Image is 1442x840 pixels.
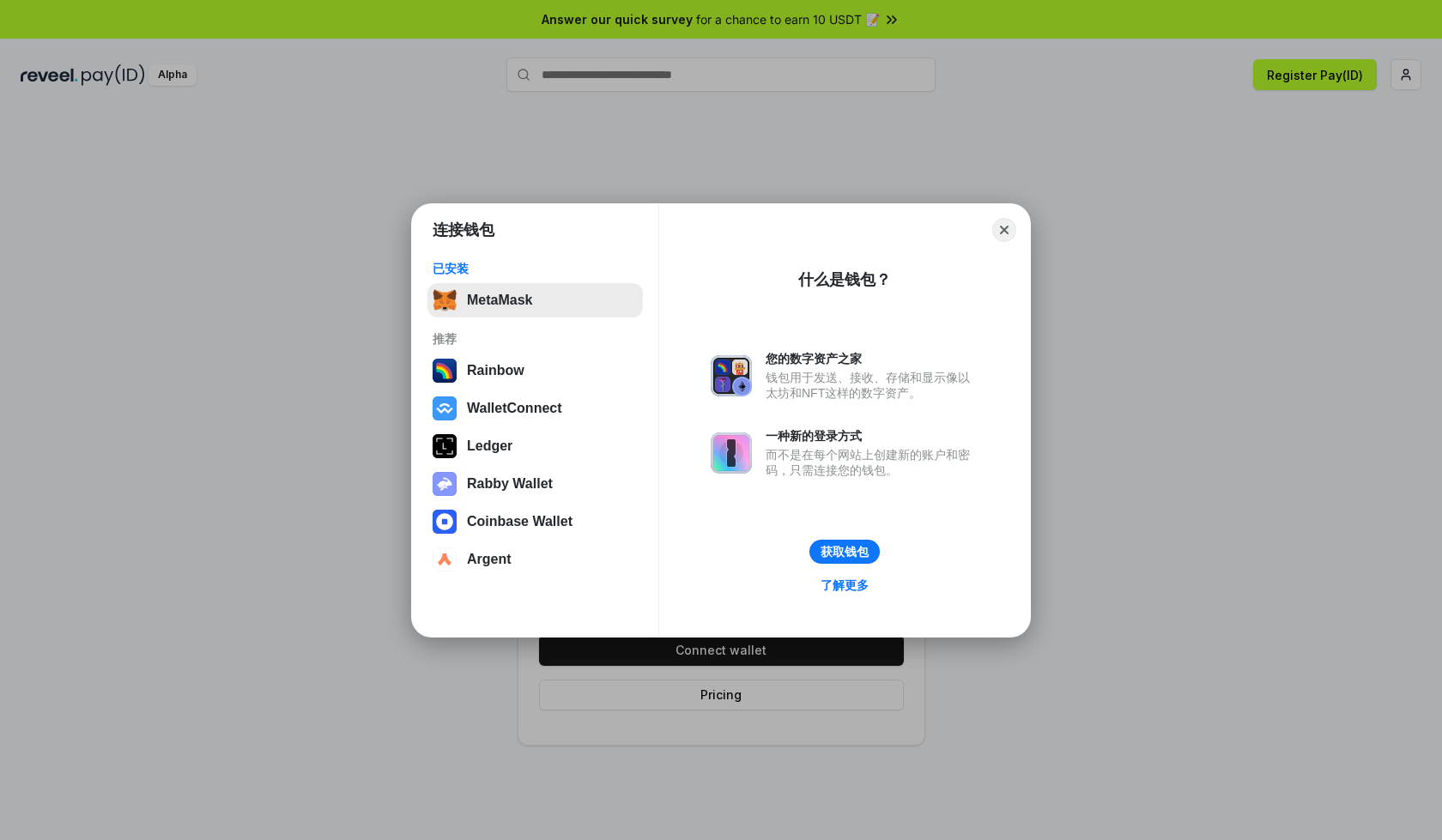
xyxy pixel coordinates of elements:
[433,434,457,458] img: svg+xml,%3Csvg%20xmlns%3D%22http%3A%2F%2Fwww.w3.org%2F2000%2Fsvg%22%20width%3D%2228%22%20height%3...
[427,283,643,317] button: MetaMask
[467,476,553,492] div: Rabby Wallet
[467,438,512,454] div: Ledger
[433,359,457,383] img: svg+xml,%3Csvg%20width%3D%22120%22%20height%3D%22120%22%20viewBox%3D%220%200%20120%20120%22%20fil...
[433,261,638,276] div: 已安装
[711,432,752,474] img: svg+xml,%3Csvg%20xmlns%3D%22http%3A%2F%2Fwww.w3.org%2F2000%2Fsvg%22%20fill%3D%22none%22%20viewBox...
[467,514,573,529] div: Coinbase Wallet
[427,505,643,539] button: Coinbase Wallet
[766,447,978,478] div: 而不是在每个网站上创建新的账户和密码，只需连接您的钱包。
[766,351,978,366] div: 您的数字资产之家
[427,542,643,577] button: Argent
[809,540,880,564] button: 获取钱包
[467,363,524,378] div: Rainbow
[427,429,643,463] button: Ledger
[766,370,978,401] div: 钱包用于发送、接收、存储和显示像以太坊和NFT这样的数字资产。
[467,552,512,567] div: Argent
[992,218,1016,242] button: Close
[810,574,879,596] a: 了解更多
[821,544,869,559] div: 获取钱包
[427,354,643,388] button: Rainbow
[427,391,643,426] button: WalletConnect
[766,428,978,444] div: 一种新的登录方式
[433,510,457,534] img: svg+xml,%3Csvg%20width%3D%2228%22%20height%3D%2228%22%20viewBox%3D%220%200%2028%2028%22%20fill%3D...
[467,401,562,416] div: WalletConnect
[433,331,638,347] div: 推荐
[433,547,457,571] img: svg+xml,%3Csvg%20width%3D%2228%22%20height%3D%2228%22%20viewBox%3D%220%200%2028%2028%22%20fill%3D...
[433,472,457,496] img: svg+xml,%3Csvg%20xmlns%3D%22http%3A%2F%2Fwww.w3.org%2F2000%2Fsvg%22%20fill%3D%22none%22%20viewBox...
[433,220,494,240] h1: 连接钱包
[467,293,532,308] div: MetaMask
[427,467,643,501] button: Rabby Wallet
[433,288,457,312] img: svg+xml,%3Csvg%20fill%3D%22none%22%20height%3D%2233%22%20viewBox%3D%220%200%2035%2033%22%20width%...
[821,577,869,593] div: 了解更多
[711,355,752,396] img: svg+xml,%3Csvg%20xmlns%3D%22http%3A%2F%2Fwww.w3.org%2F2000%2Fsvg%22%20fill%3D%22none%22%20viewBox...
[798,269,891,290] div: 什么是钱包？
[433,396,457,420] img: svg+xml,%3Csvg%20width%3D%2228%22%20height%3D%2228%22%20viewBox%3D%220%200%2028%2028%22%20fill%3D...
